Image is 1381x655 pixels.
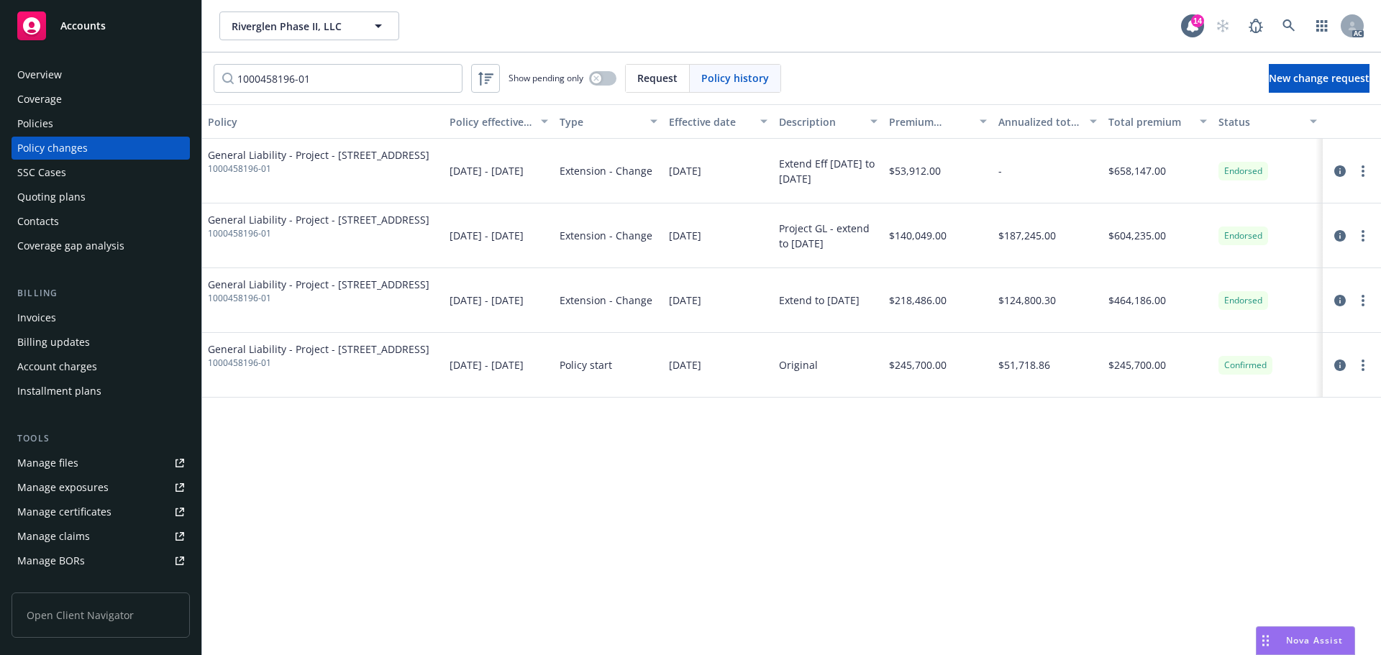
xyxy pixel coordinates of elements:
div: Summary of insurance [17,574,127,597]
div: Project GL - extend to [DATE] [779,221,878,251]
button: Annualized total premium change [993,104,1103,139]
a: circleInformation [1331,227,1349,244]
span: Confirmed [1224,359,1267,372]
span: $464,186.00 [1108,293,1166,308]
div: Billing updates [17,331,90,354]
a: circleInformation [1331,292,1349,309]
a: Coverage gap analysis [12,234,190,257]
span: [DATE] - [DATE] [450,228,524,243]
button: Effective date [663,104,773,139]
span: $658,147.00 [1108,163,1166,178]
div: Policy changes [17,137,88,160]
div: Manage exposures [17,476,109,499]
span: Riverglen Phase II, LLC [232,19,356,34]
div: Contacts [17,210,59,233]
a: Policy changes [12,137,190,160]
a: Manage exposures [12,476,190,499]
span: New change request [1269,71,1369,85]
span: 1000458196-01 [208,227,429,240]
span: Policy history [701,70,769,86]
a: Policies [12,112,190,135]
a: Accounts [12,6,190,46]
div: Installment plans [17,380,101,403]
a: more [1354,357,1372,374]
a: Summary of insurance [12,574,190,597]
div: Extend to [DATE] [779,293,860,308]
span: $140,049.00 [889,228,947,243]
div: Manage claims [17,525,90,548]
a: Manage BORs [12,549,190,572]
span: General Liability - Project - [STREET_ADDRESS] [208,212,429,227]
span: [DATE] - [DATE] [450,163,524,178]
a: Report a Bug [1241,12,1270,40]
span: Endorsed [1224,294,1262,307]
span: Accounts [60,20,106,32]
span: General Liability - Project - [STREET_ADDRESS] [208,342,429,357]
span: $245,700.00 [889,357,947,372]
span: $218,486.00 [889,293,947,308]
div: Coverage gap analysis [17,234,124,257]
div: Type [560,114,642,129]
a: Switch app [1308,12,1336,40]
span: 1000458196-01 [208,292,429,305]
span: 1000458196-01 [208,162,429,175]
span: [DATE] - [DATE] [450,357,524,372]
span: Request [637,70,678,86]
div: 14 [1191,14,1204,27]
span: $604,235.00 [1108,228,1166,243]
span: [DATE] - [DATE] [450,293,524,308]
div: Coverage [17,88,62,111]
div: Policy [208,114,438,129]
span: Policy start [560,357,612,372]
span: [DATE] [669,293,701,308]
div: Status [1218,114,1301,129]
div: Total premium [1108,114,1191,129]
span: General Liability - Project - [STREET_ADDRESS] [208,147,429,162]
span: $53,912.00 [889,163,941,178]
button: Description [773,104,883,139]
a: Manage claims [12,525,190,548]
div: Manage certificates [17,500,111,523]
span: $124,800.30 [998,293,1056,308]
span: Extension - Change [560,293,652,308]
span: Nova Assist [1286,634,1343,646]
a: Billing updates [12,331,190,354]
a: Account charges [12,355,190,378]
div: Invoices [17,306,56,329]
div: Account charges [17,355,97,378]
button: Policy [202,104,444,139]
button: Type [554,104,664,139]
a: Search [1275,12,1303,40]
a: more [1354,162,1372,180]
a: Quoting plans [12,185,190,209]
span: $51,718.86 [998,357,1050,372]
a: SSC Cases [12,161,190,184]
span: Endorsed [1224,229,1262,242]
div: Manage BORs [17,549,85,572]
button: Status [1213,104,1323,139]
div: Description [779,114,862,129]
div: Tools [12,431,190,446]
span: Extension - Change [560,163,652,178]
div: Billing [12,286,190,301]
button: Riverglen Phase II, LLC [219,12,399,40]
div: Premium change [889,114,972,129]
span: Extension - Change [560,228,652,243]
span: [DATE] [669,357,701,372]
span: Show pending only [509,72,583,84]
a: circleInformation [1331,357,1349,374]
div: Extend Eff [DATE] to [DATE] [779,156,878,186]
div: Quoting plans [17,185,86,209]
a: Overview [12,63,190,86]
a: more [1354,292,1372,309]
input: Filter by keyword... [214,64,462,93]
div: Annualized total premium change [998,114,1081,129]
a: Installment plans [12,380,190,403]
div: Effective date [669,114,752,129]
a: Manage certificates [12,500,190,523]
a: New change request [1269,64,1369,93]
a: Contacts [12,210,190,233]
div: Manage files [17,452,78,475]
span: [DATE] [669,228,701,243]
